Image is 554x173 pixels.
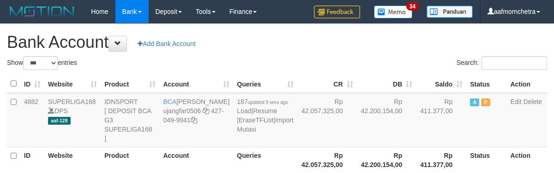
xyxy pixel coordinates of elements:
[44,75,101,93] th: Website: activate to sort column ascending
[239,116,273,124] a: EraseTFList
[357,75,416,93] th: DB: activate to sort column ascending
[416,75,466,93] th: Saldo: activate to sort column ascending
[20,147,44,173] th: ID
[159,93,233,147] td: [PERSON_NAME] 427-049-9941
[482,56,547,70] input: Search:
[237,116,293,133] a: Import Mutasi
[48,98,96,105] a: SUPERLIGA168
[159,75,233,93] th: Account: activate to sort column ascending
[510,98,521,105] a: Edit
[159,147,233,173] th: Account
[357,93,416,147] td: Rp 42.200.154,00
[416,93,466,147] td: Rp 411.377,00
[44,147,101,173] th: Website
[163,107,201,115] a: ujangfar0506
[163,98,176,105] span: BCA
[237,107,251,115] a: Load
[233,147,297,173] th: Queries
[237,98,288,105] span: 187
[523,98,542,105] a: Delete
[466,147,506,173] th: Status
[44,93,101,147] td: DPS
[457,56,547,70] label: Search:
[374,6,413,18] img: Button%20Memo.svg
[7,5,77,18] img: MOTION_logo.png
[427,6,473,18] img: panduan.png
[20,93,44,147] td: 4882
[23,56,58,70] select: Showentries
[132,36,201,52] a: Add Bank Account
[203,107,209,115] a: Copy ujangfar0506 to clipboard
[416,147,466,173] th: Rp 411.377,00
[237,98,293,133] span: | | |
[506,75,547,93] th: Action
[406,2,419,11] span: 34
[7,33,547,52] h1: Bank Account
[20,75,44,93] th: ID: activate to sort column ascending
[297,93,357,147] td: Rp 42.057.325,00
[101,147,159,173] th: Product
[314,6,360,18] img: Feedback.jpg
[466,75,506,93] th: Status
[470,98,479,106] span: Active
[297,75,357,93] th: CR: activate to sort column ascending
[48,117,71,125] span: aaf-128
[248,100,288,105] span: updated 9 secs ago
[297,147,357,173] th: Rp 42.057.325,00
[101,93,159,147] td: IDNSPORT [ DEPOSIT BCA G3 SUPERLIGA168 ]
[506,147,547,173] th: Action
[481,98,490,106] span: Paused
[7,56,77,70] label: Show entries
[253,107,277,115] a: Resume
[101,75,159,93] th: Product: activate to sort column ascending
[191,116,197,124] a: Copy 4270499941 to clipboard
[357,147,416,173] th: Rp 42.200.154,00
[233,75,297,93] th: Queries: activate to sort column ascending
